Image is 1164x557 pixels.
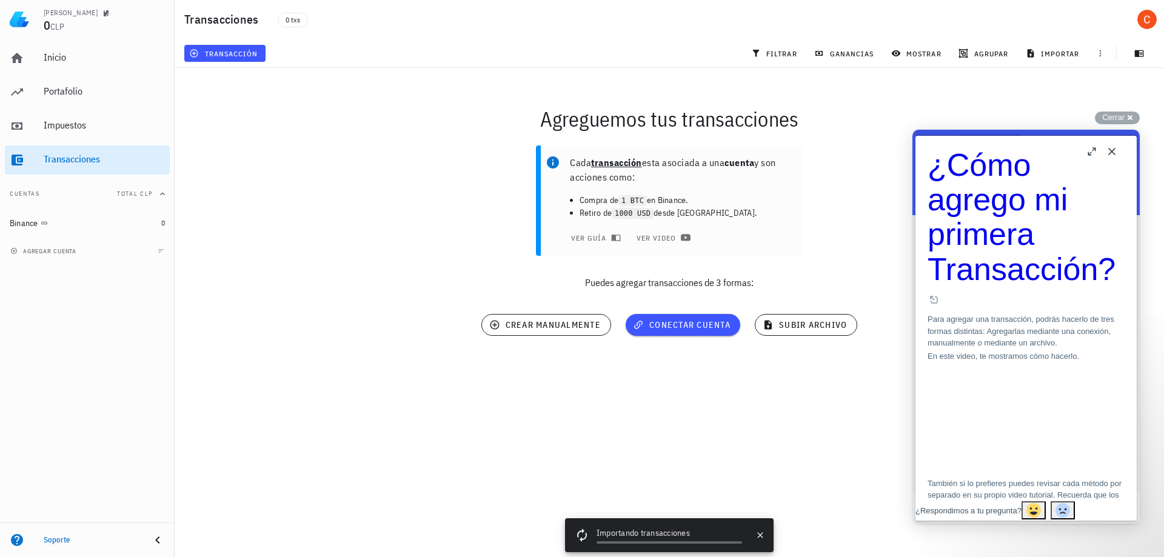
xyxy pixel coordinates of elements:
[117,190,153,198] span: Total CLP
[15,233,212,344] iframe: YouTube video player
[50,21,64,32] span: CLP
[7,245,82,257] button: agregar cuenta
[10,218,38,228] div: Binance
[1102,113,1125,122] span: Cerrar
[44,535,141,545] div: Soporte
[5,112,170,141] a: Impuestos
[894,48,942,58] span: mostrar
[886,45,949,62] button: mostrar
[44,119,165,131] div: Impuestos
[15,348,212,384] p: También si lo prefieres puedes revisar cada método por separado en su propio video tutorial. Recu...
[5,208,170,238] a: Binance 0
[626,314,740,336] button: conectar cuenta
[961,48,1008,58] span: agrupar
[44,8,98,18] div: [PERSON_NAME]
[809,45,881,62] button: ganancias
[570,233,618,242] span: ver guía
[3,376,109,385] span: ¿Respondimos a tu pregunta?
[13,247,76,255] span: agregar cuenta
[570,155,793,184] p: Cada esta asociada a una y son acciones como:
[184,45,266,62] button: transacción
[3,372,224,392] div: Article feedback
[44,153,165,165] div: Transacciones
[635,319,731,330] span: conectar cuenta
[5,145,170,175] a: Transacciones
[15,221,212,233] p: En este video, te mostramos cómo hacerlo.
[635,233,688,242] span: ver video
[44,52,165,63] div: Inicio
[15,18,212,179] a: ¿Cómo agrego mi primera Transacción?. Click to open in new window.
[597,527,742,541] div: Importando transacciones
[15,18,212,157] h1: ¿Cómo agrego mi primera Transacción?
[755,314,857,336] button: subir archivo
[161,218,165,227] span: 0
[591,156,642,168] b: transacción
[580,194,793,207] li: Compra de en Binance.
[286,13,300,27] span: 0 txs
[3,375,109,387] div: ¿Respondimos a tu pregunta?
[15,18,212,179] div: ¿Cómo agrego mi primera Transacción?
[746,45,804,62] button: filtrar
[817,48,874,58] span: ganancias
[5,179,170,208] button: CuentasTotal CLP
[10,10,29,29] img: LedgiFi
[628,229,696,246] a: ver video
[1020,45,1087,62] button: importar
[15,184,212,219] p: Para agregar una transacción, podrás hacerlo de tres formas distintas: Agregarlas mediante una co...
[954,45,1015,62] button: agrupar
[109,372,133,390] button: Send feedback: Sí. For "¿Respondimos a tu pregunta?"
[912,130,1140,524] iframe: Help Scout Beacon - Live Chat, Contact Form, and Knowledge Base
[618,195,647,207] code: 1 BTC
[481,314,611,336] button: crear manualmente
[138,372,162,390] button: Send feedback: No. For "¿Respondimos a tu pregunta?"
[563,229,626,246] button: ver guía
[492,319,601,330] span: crear manualmente
[192,48,258,58] span: transacción
[15,18,212,453] article: Doc article
[765,319,847,330] span: subir archivo
[724,156,754,168] b: cuenta
[184,10,263,29] h1: Transacciones
[754,48,797,58] span: filtrar
[580,207,793,219] li: Retiro de desde [GEOGRAPHIC_DATA].
[44,85,165,97] div: Portafolio
[5,44,170,73] a: Inicio
[44,17,50,33] span: 0
[1137,10,1157,29] div: avatar
[5,78,170,107] a: Portafolio
[1028,48,1080,58] span: importar
[1095,112,1140,124] button: Cerrar
[175,275,1164,290] p: Puedes agregar transacciones de 3 formas:
[612,208,654,219] code: 1000 USD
